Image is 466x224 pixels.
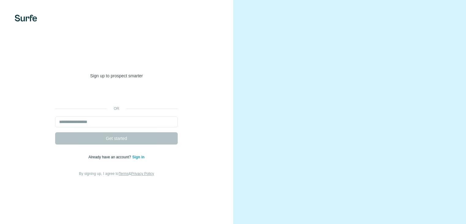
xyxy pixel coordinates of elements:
p: Sign up to prospect smarter [55,73,178,79]
iframe: Sign in with Google Button [52,88,181,102]
a: Privacy Policy [131,172,154,176]
a: Sign in [132,155,145,159]
img: Surfe's logo [15,15,37,21]
span: Already have an account? [89,155,132,159]
a: Terms [119,172,129,176]
p: or [107,106,126,111]
span: By signing up, I agree to & [79,172,154,176]
h1: Welcome to [GEOGRAPHIC_DATA] [55,47,178,71]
